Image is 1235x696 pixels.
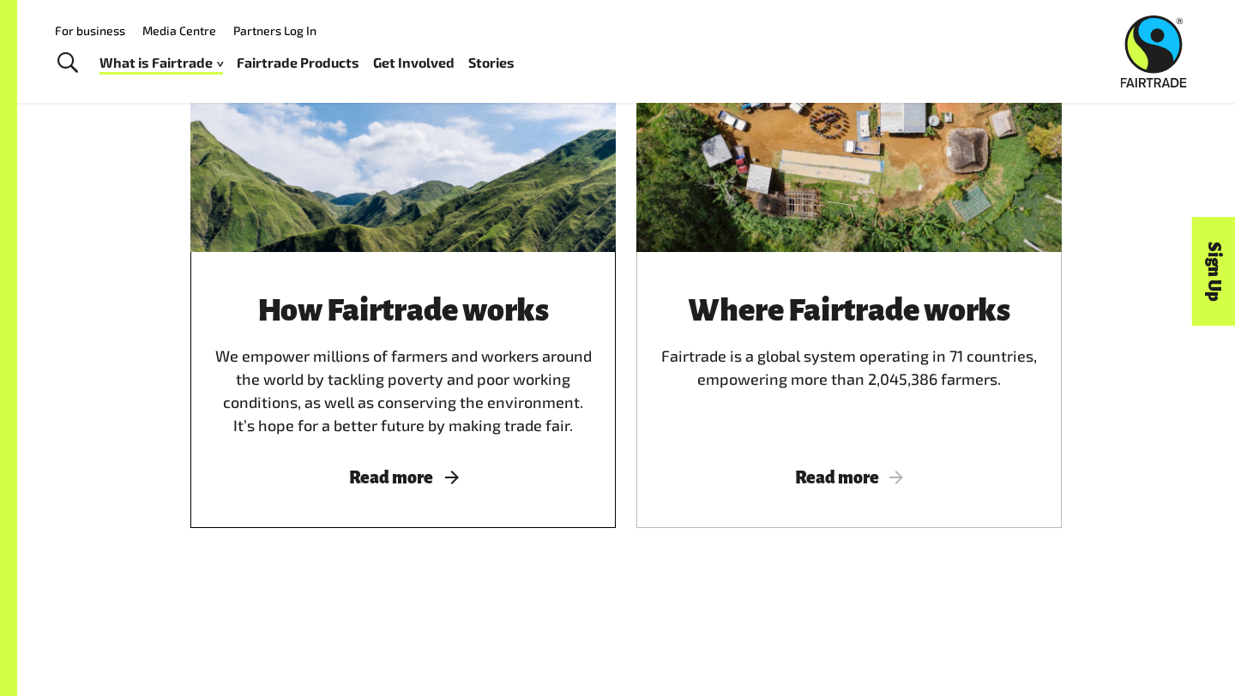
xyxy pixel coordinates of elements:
div: Fairtrade is a global system operating in 71 countries, empowering more than 2,045,386 farmers. [657,293,1041,437]
a: For business [55,23,125,38]
div: We empower millions of farmers and workers around the world by tackling poverty and poor working ... [211,293,595,437]
a: Toggle Search [46,42,88,85]
span: Read more [657,468,1041,487]
a: Partners Log In [233,23,316,38]
h3: How Fairtrade works [211,293,595,327]
span: Read more [211,468,595,487]
a: Fairtrade Products [237,51,359,75]
h3: Where Fairtrade works [657,293,1041,327]
a: Media Centre [142,23,216,38]
a: Get Involved [373,51,455,75]
img: Fairtrade Australia New Zealand logo [1121,15,1187,87]
a: What is Fairtrade [99,51,223,75]
a: Stories [468,51,515,75]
